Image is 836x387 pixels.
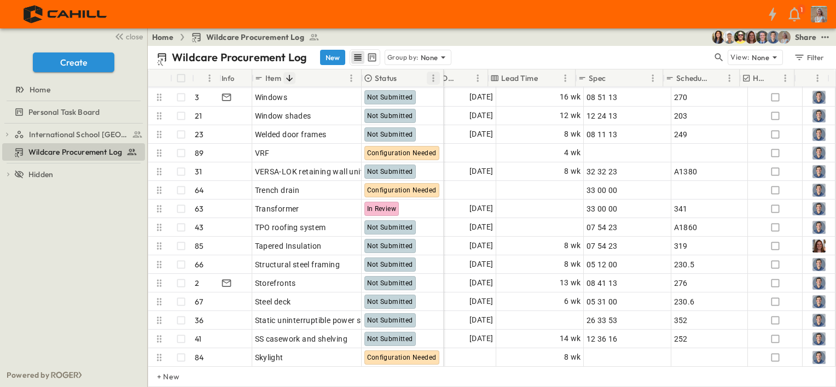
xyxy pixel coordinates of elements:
span: [DATE] [469,202,493,215]
span: close [126,31,143,42]
span: Personal Task Board [28,107,100,118]
button: Menu [345,72,358,85]
button: Sort [196,72,208,84]
span: [DATE] [469,258,493,271]
span: Hidden [28,169,53,180]
span: 230.5 [674,259,695,270]
button: Menu [646,72,659,85]
img: Profile Picture [812,277,826,290]
span: Welded door frames [255,129,327,140]
span: 319 [674,241,688,251]
div: Owner [794,69,827,87]
img: Kim Bowen (kbowen@cahill-sf.com) [712,31,725,44]
span: 352 [674,315,688,326]
span: VERSA-LOK retaining wall units [255,166,368,177]
img: Profile Picture [812,146,826,160]
span: TPO roofing system [255,222,326,233]
span: [DATE] [469,277,493,289]
p: Spec [589,73,606,84]
span: 8 wk [564,165,581,178]
button: close [110,28,145,44]
span: Not Submitted [367,242,413,250]
span: [DATE] [469,295,493,308]
span: [DATE] [469,239,493,252]
button: Menu [723,72,736,85]
span: Wildcare Procurement Log [206,32,304,43]
button: New [320,50,345,65]
p: 41 [195,333,201,344]
button: Sort [540,72,552,84]
span: 12 24 13 [587,110,618,121]
p: Schedule ID [676,73,709,84]
img: Profile Picture [812,202,826,215]
span: [DATE] [469,91,493,103]
span: 14 wk [560,332,581,345]
span: SS casework and shelving [255,333,348,344]
img: Profile Picture [812,91,826,104]
img: Profile Picture [812,184,826,197]
span: [DATE] [469,128,493,140]
p: Status [375,73,397,84]
img: Profile Picture [812,332,826,345]
span: Trench drain [255,185,300,196]
p: 31 [195,166,202,177]
span: 8 wk [564,239,581,252]
span: 252 [674,333,688,344]
span: 8 wk [564,128,581,140]
span: Not Submitted [367,335,413,343]
p: Hot? [753,73,768,84]
span: 26 33 53 [587,315,618,326]
p: 66 [195,259,204,270]
span: Static uninterruptible power supply [255,315,381,326]
button: Menu [811,72,824,85]
img: Will Nethercutt (wnethercutt@cahill-sf.com) [767,31,780,44]
button: Sort [283,72,295,84]
p: Item [265,73,281,84]
div: Wildcare Procurement Logtest [2,143,145,161]
div: Filter [793,51,825,63]
p: + New [157,371,164,382]
span: Not Submitted [367,224,413,231]
span: International School San Francisco [29,129,129,140]
button: Menu [559,72,572,85]
span: Configuration Needed [367,354,437,361]
span: 276 [674,278,688,289]
p: Needed Onsite [414,73,457,84]
button: Sort [608,72,620,84]
span: 341 [674,203,688,214]
span: [DATE] [469,165,493,178]
span: 07 54 23 [587,222,618,233]
span: Home [30,84,50,95]
img: Hunter Mahan (hmahan@cahill-sf.com) [723,31,736,44]
p: 64 [195,185,204,196]
img: Profile Picture [812,128,826,141]
p: 2 [195,278,199,289]
button: Sort [711,72,723,84]
p: 89 [195,148,204,159]
a: Wildcare Procurement Log [191,32,320,43]
span: 13 wk [560,277,581,289]
span: Configuration Needed [367,149,437,157]
a: Home [2,82,143,97]
p: None [421,52,438,63]
a: Personal Task Board [2,104,143,120]
span: Not Submitted [367,168,413,175]
span: 05 12 00 [587,259,618,270]
img: Kevin Lewis (klewis@cahill-sf.com) [734,31,747,44]
img: Profile Picture [812,109,826,122]
img: Profile Picture [812,165,826,178]
span: A1860 [674,222,698,233]
span: 08 51 13 [587,92,618,103]
button: Menu [427,72,440,85]
p: Wildcare Procurement Log [172,50,307,65]
span: 05 31 00 [587,296,618,307]
span: 08 41 13 [587,278,618,289]
button: Sort [459,72,471,84]
span: [DATE] [469,314,493,326]
span: 249 [674,129,688,140]
span: Skylight [255,352,283,363]
div: table view [350,49,380,66]
img: Kirsten Gregory (kgregory@cahill-sf.com) [745,31,758,44]
p: 3 [195,92,199,103]
span: 4 wk [564,146,581,159]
